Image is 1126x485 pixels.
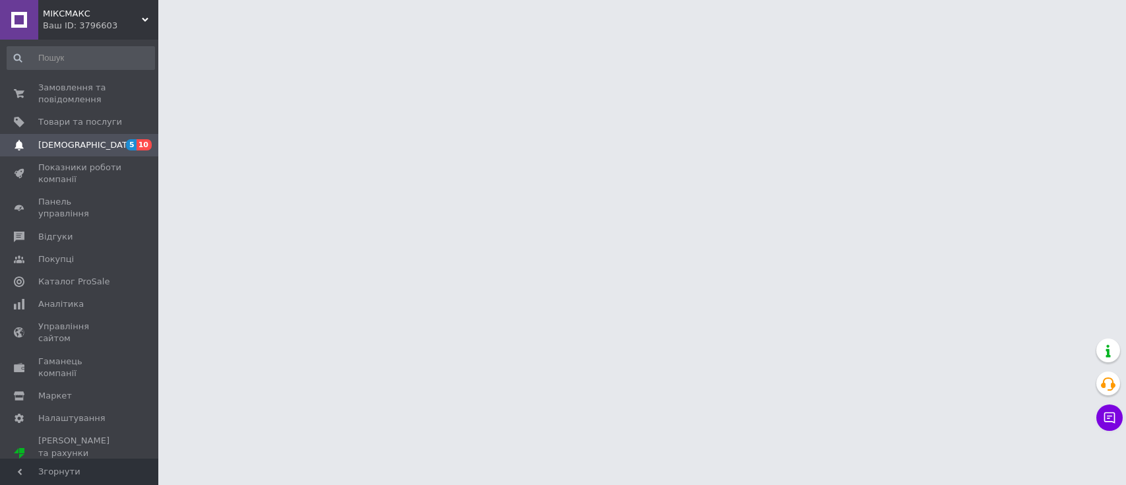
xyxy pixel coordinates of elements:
[38,82,122,106] span: Замовлення та повідомлення
[38,162,122,185] span: Показники роботи компанії
[38,321,122,344] span: Управління сайтом
[38,390,72,402] span: Маркет
[38,412,106,424] span: Налаштування
[38,298,84,310] span: Аналітика
[38,116,122,128] span: Товари та послуги
[38,253,74,265] span: Покупці
[38,196,122,220] span: Панель управління
[38,231,73,243] span: Відгуки
[38,435,122,471] span: [PERSON_NAME] та рахунки
[137,139,152,150] span: 10
[38,276,109,288] span: Каталог ProSale
[43,20,158,32] div: Ваш ID: 3796603
[7,46,155,70] input: Пошук
[38,356,122,379] span: Гаманець компанії
[38,139,136,151] span: [DEMOGRAPHIC_DATA]
[1096,404,1123,431] button: Чат з покупцем
[126,139,137,150] span: 5
[43,8,142,20] span: МІКСМАКС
